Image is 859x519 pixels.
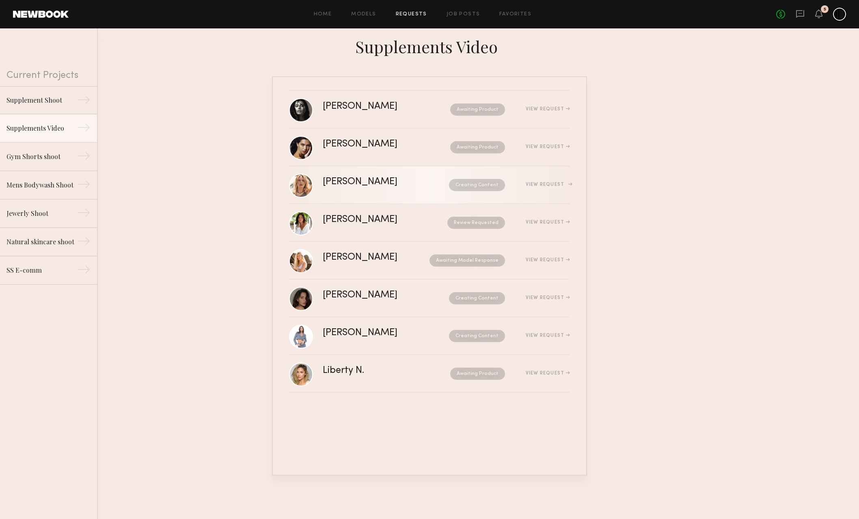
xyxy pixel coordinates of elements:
[289,129,570,166] a: [PERSON_NAME]Awaiting ProductView Request
[447,217,505,229] nb-request-status: Review Requested
[449,179,505,191] nb-request-status: Creating Content
[289,204,570,242] a: [PERSON_NAME]Review RequestedView Request
[526,258,570,263] div: View Request
[289,317,570,355] a: [PERSON_NAME]Creating ContentView Request
[6,209,77,218] div: Jewerly Shoot
[526,182,570,187] div: View Request
[526,295,570,300] div: View Request
[323,215,423,224] div: [PERSON_NAME]
[323,140,424,149] div: [PERSON_NAME]
[449,330,505,342] nb-request-status: Creating Content
[323,253,414,262] div: [PERSON_NAME]
[450,141,505,153] nb-request-status: Awaiting Product
[6,152,77,162] div: Gym Shorts shoot
[77,206,91,222] div: →
[6,95,77,105] div: Supplement Shoot
[77,263,91,279] div: →
[323,328,423,338] div: [PERSON_NAME]
[824,7,826,12] div: 5
[289,91,570,129] a: [PERSON_NAME]Awaiting ProductView Request
[289,355,570,393] a: Liberty N.Awaiting ProductView Request
[77,149,91,166] div: →
[6,123,77,133] div: Supplements Video
[323,366,407,375] div: Liberty N.
[526,220,570,225] div: View Request
[6,265,77,275] div: SS E-comm
[6,180,77,190] div: Mens Bodywash Shoot
[499,12,531,17] a: Favorites
[323,102,424,111] div: [PERSON_NAME]
[526,371,570,376] div: View Request
[396,12,427,17] a: Requests
[526,144,570,149] div: View Request
[77,235,91,251] div: →
[351,12,376,17] a: Models
[450,368,505,380] nb-request-status: Awaiting Product
[77,121,91,137] div: →
[289,166,570,204] a: [PERSON_NAME]Creating ContentView Request
[447,12,480,17] a: Job Posts
[323,177,423,187] div: [PERSON_NAME]
[450,103,505,116] nb-request-status: Awaiting Product
[289,242,570,280] a: [PERSON_NAME]Awaiting Model ResponseView Request
[6,237,77,247] div: Natural skincare shoot
[272,35,587,57] div: Supplements Video
[526,333,570,338] div: View Request
[77,178,91,194] div: →
[429,254,505,267] nb-request-status: Awaiting Model Response
[526,107,570,112] div: View Request
[323,291,423,300] div: [PERSON_NAME]
[449,292,505,304] nb-request-status: Creating Content
[314,12,332,17] a: Home
[289,280,570,317] a: [PERSON_NAME]Creating ContentView Request
[77,93,91,110] div: →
